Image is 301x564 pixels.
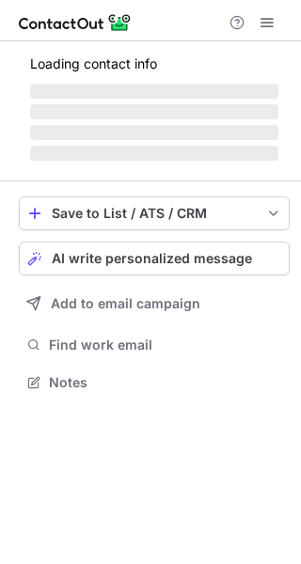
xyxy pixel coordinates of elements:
span: ‌ [30,84,278,99]
p: Loading contact info [30,56,278,71]
span: ‌ [30,104,278,119]
button: Find work email [19,332,290,358]
span: Add to email campaign [51,296,200,311]
span: ‌ [30,146,278,161]
span: Find work email [49,337,282,353]
button: AI write personalized message [19,242,290,275]
span: ‌ [30,125,278,140]
button: Notes [19,369,290,396]
span: AI write personalized message [52,251,252,266]
img: ContactOut v5.3.10 [19,11,132,34]
div: Save to List / ATS / CRM [52,206,257,221]
button: Add to email campaign [19,287,290,321]
button: save-profile-one-click [19,196,290,230]
span: Notes [49,374,282,391]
